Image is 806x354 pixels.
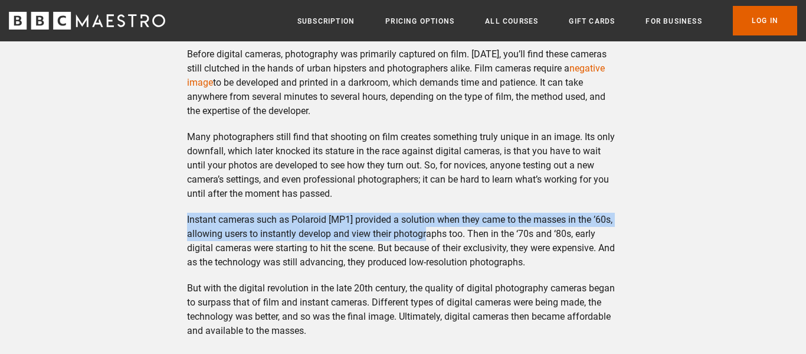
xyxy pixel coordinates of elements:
[569,15,615,27] a: Gift Cards
[9,12,165,30] svg: BBC Maestro
[733,6,797,35] a: Log In
[187,213,620,269] p: Instant cameras such as Polaroid [MP1] provided a solution when they came to the masses in the ’6...
[485,15,538,27] a: All Courses
[385,15,454,27] a: Pricing Options
[187,47,620,118] p: Before digital cameras, photography was primarily captured on film. [DATE], you’ll find these cam...
[297,15,355,27] a: Subscription
[646,15,702,27] a: For business
[297,6,797,35] nav: Primary
[187,281,620,338] p: But with the digital revolution in the late 20th century, the quality of digital photography came...
[187,130,620,201] p: Many photographers still find that shooting on film creates something truly unique in an image. I...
